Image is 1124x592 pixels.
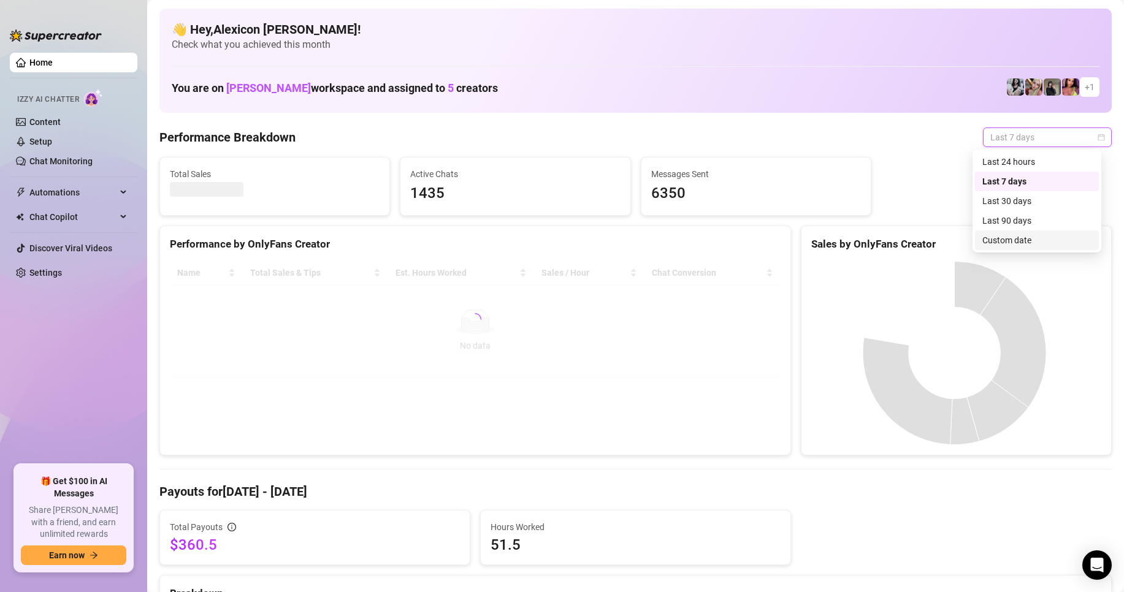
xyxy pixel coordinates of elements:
img: GODDESS [1062,78,1079,96]
div: Custom date [975,230,1099,250]
span: 6350 [651,182,861,205]
div: Last 90 days [982,214,1092,227]
span: loading [467,311,483,327]
div: Sales by OnlyFans Creator [811,236,1101,252]
img: logo-BBDzfeDw.svg [10,29,102,42]
div: Custom date [982,233,1092,247]
img: Sadie [1007,78,1024,96]
h1: You are on workspace and assigned to creators [172,82,498,95]
span: 🎁 Get $100 in AI Messages [21,476,126,499]
div: Last 30 days [982,194,1092,208]
div: Last 30 days [975,191,1099,211]
span: 1435 [410,182,620,205]
div: Last 24 hours [982,155,1092,169]
img: Anna [1025,78,1042,96]
div: Last 90 days [975,211,1099,230]
span: [PERSON_NAME] [226,82,311,94]
span: Automations [29,183,117,202]
div: Performance by OnlyFans Creator [170,236,781,252]
div: Last 7 days [982,175,1092,188]
div: Last 24 hours [975,152,1099,172]
span: Izzy AI Chatter [17,94,79,105]
span: Active Chats [410,167,620,181]
span: 5 [448,82,454,94]
h4: 👋 Hey, Alexicon [PERSON_NAME] ! [172,21,1099,38]
a: Discover Viral Videos [29,243,112,253]
span: Last 7 days [990,128,1104,146]
span: Total Sales [170,167,380,181]
a: Settings [29,268,62,278]
button: Earn nowarrow-right [21,545,126,565]
span: $360.5 [170,535,460,555]
a: Chat Monitoring [29,156,93,166]
div: Last 7 days [975,172,1099,191]
h4: Payouts for [DATE] - [DATE] [159,483,1112,500]
img: Chat Copilot [16,213,24,221]
h4: Performance Breakdown [159,129,296,146]
span: info-circle [227,523,236,531]
span: + 1 [1085,80,1095,94]
a: Home [29,58,53,67]
span: thunderbolt [16,188,26,197]
span: Earn now [49,550,85,560]
span: Share [PERSON_NAME] with a friend, and earn unlimited rewards [21,504,126,541]
span: Chat Copilot [29,207,117,227]
span: Total Payouts [170,520,223,534]
span: calendar [1098,134,1105,141]
span: Check what you achieved this month [172,38,1099,51]
div: Open Intercom Messenger [1082,550,1112,580]
img: AI Chatter [84,89,103,107]
span: Messages Sent [651,167,861,181]
span: 51.5 [491,535,781,555]
span: Hours Worked [491,520,781,534]
img: Anna [1044,78,1061,96]
a: Content [29,117,61,127]
a: Setup [29,137,52,146]
span: arrow-right [90,551,98,560]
